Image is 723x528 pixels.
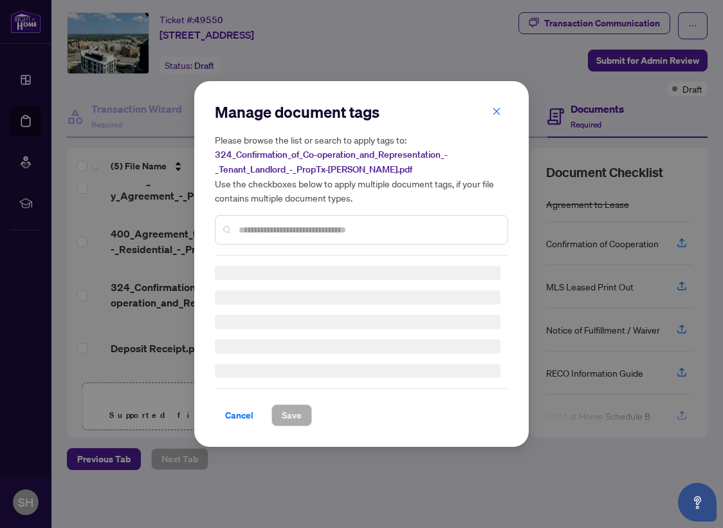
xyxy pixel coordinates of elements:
span: close [492,107,501,116]
h2: Manage document tags [215,102,508,122]
button: Open asap [678,483,717,522]
button: Save [271,404,312,426]
span: Cancel [225,405,253,426]
span: 324_Confirmation_of_Co-operation_and_Representation_-_Tenant_Landlord_-_PropTx-[PERSON_NAME].pdf [215,149,448,175]
h5: Please browse the list or search to apply tags to: Use the checkboxes below to apply multiple doc... [215,133,508,205]
button: Cancel [215,404,264,426]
